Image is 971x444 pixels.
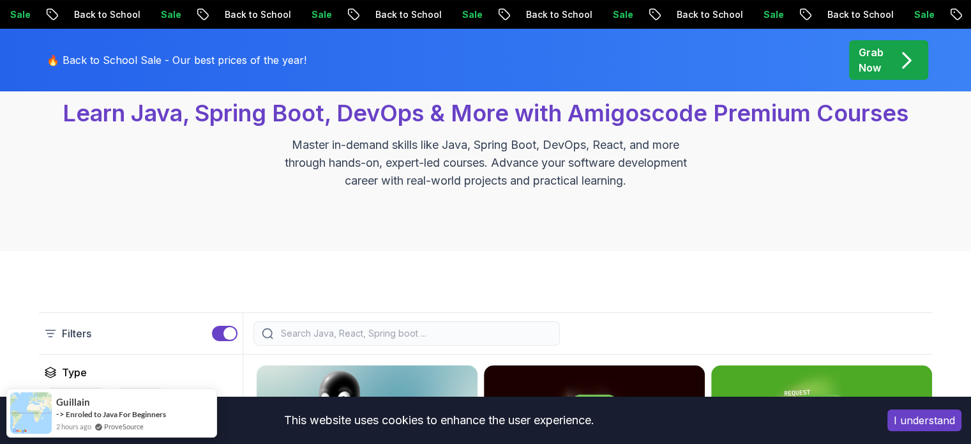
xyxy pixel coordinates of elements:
[271,136,700,190] p: Master in-demand skills like Java, Spring Boot, DevOps, React, and more through hands-on, expert-...
[62,365,87,380] h2: Type
[358,8,445,21] p: Back to School
[294,8,335,21] p: Sale
[810,8,897,21] p: Back to School
[47,52,306,68] p: 🔥 Back to School Sale - Our best prices of the year!
[62,326,91,341] p: Filters
[104,421,144,432] a: ProveSource
[509,8,596,21] p: Back to School
[445,8,486,21] p: Sale
[56,421,91,432] span: 2 hours ago
[897,8,938,21] p: Sale
[887,410,961,431] button: Accept cookies
[746,8,787,21] p: Sale
[659,8,746,21] p: Back to School
[63,99,908,127] span: Learn Java, Spring Boot, DevOps & More with Amigoscode Premium Courses
[859,45,884,75] p: Grab Now
[56,397,90,408] span: Guillain
[144,8,184,21] p: Sale
[10,392,52,434] img: provesource social proof notification image
[10,406,868,434] div: This website uses cookies to enhance the user experience.
[66,409,166,420] a: Enroled to Java For Beginners
[596,8,636,21] p: Sale
[278,327,552,340] input: Search Java, React, Spring boot ...
[207,8,294,21] p: Back to School
[57,8,144,21] p: Back to School
[44,388,107,412] button: Course
[56,409,64,419] span: ->
[114,388,167,412] button: Build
